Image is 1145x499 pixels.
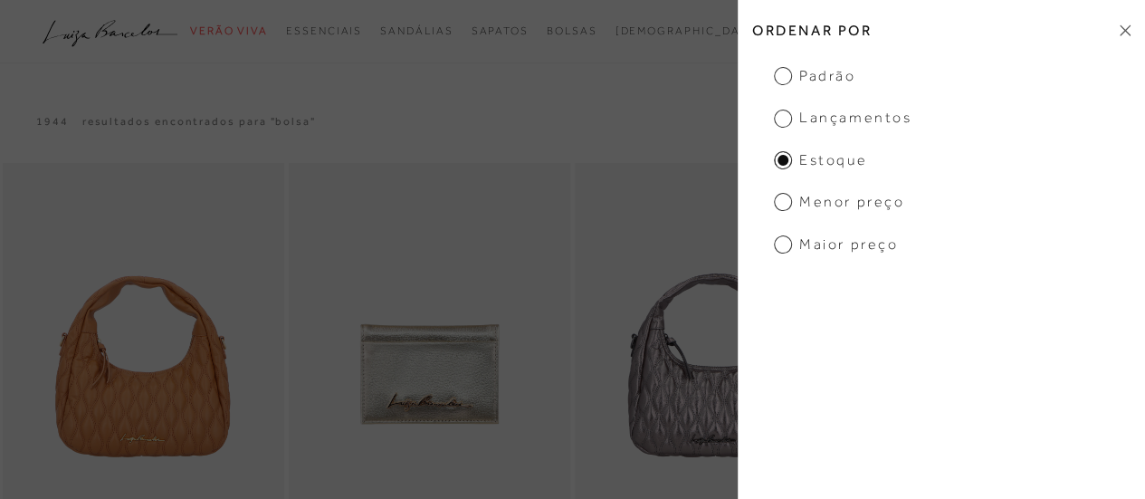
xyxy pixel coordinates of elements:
span: Essenciais [286,24,362,37]
span: Bolsas [547,24,597,37]
a: categoryNavScreenReaderText [190,14,268,48]
: resultados encontrados para "bolsa" [82,114,316,130]
span: Lançamentos [774,108,911,128]
a: categoryNavScreenReaderText [286,14,362,48]
span: Padrão [774,66,855,86]
span: Estoque [774,150,867,170]
h2: Ordenar por [738,9,1145,52]
p: 1944 [36,114,69,130]
span: Sandálias [380,24,453,37]
span: [DEMOGRAPHIC_DATA] [615,24,760,37]
a: categoryNavScreenReaderText [380,14,453,48]
a: categoryNavScreenReaderText [547,14,597,48]
a: noSubCategoriesText [615,14,760,48]
span: Maior Preço [774,235,898,254]
span: Menor Preço [774,192,904,212]
span: Verão Viva [190,24,268,37]
a: categoryNavScreenReaderText [471,14,528,48]
span: Sapatos [471,24,528,37]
